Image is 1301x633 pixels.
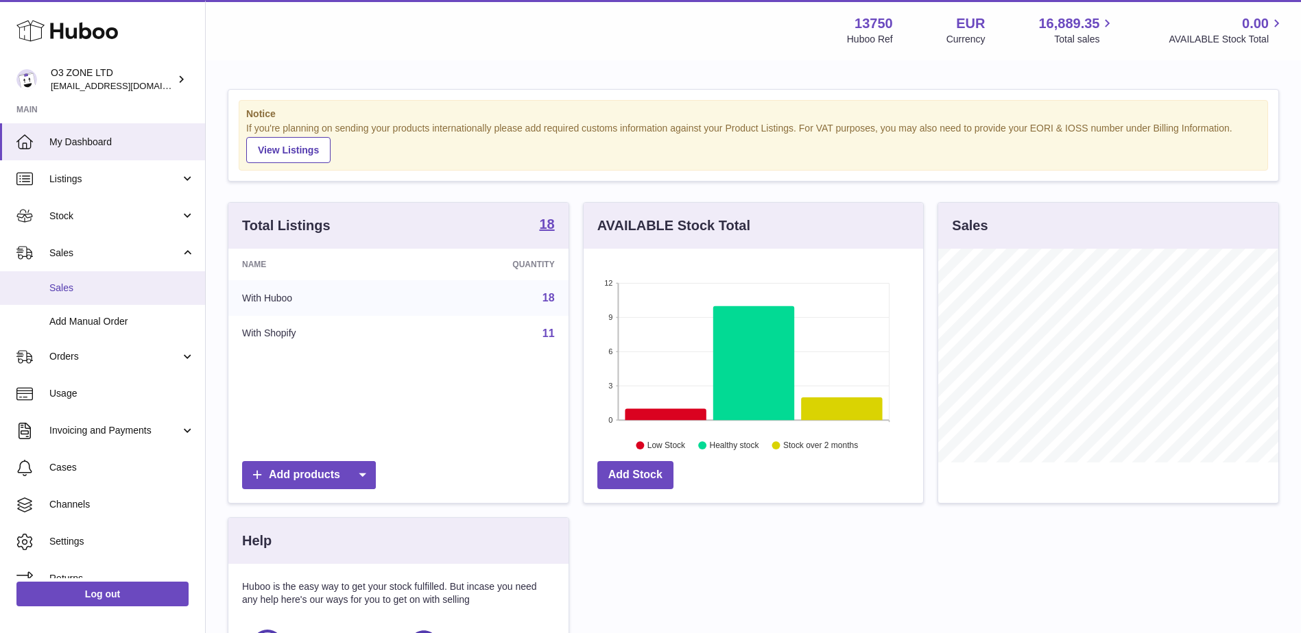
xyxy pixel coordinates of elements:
td: With Huboo [228,280,411,316]
span: Orders [49,350,180,363]
span: Usage [49,387,195,400]
span: Cases [49,461,195,474]
text: 9 [608,313,612,321]
a: 18 [539,217,554,234]
div: Huboo Ref [847,33,893,46]
span: Invoicing and Payments [49,424,180,437]
p: Huboo is the easy way to get your stock fulfilled. But incase you need any help here's our ways f... [242,580,555,606]
a: 11 [542,327,555,339]
a: Add Stock [597,461,673,489]
h3: Help [242,532,272,550]
strong: 18 [539,217,554,231]
a: Log out [16,582,189,606]
a: View Listings [246,137,331,163]
h3: Total Listings [242,216,331,235]
span: Stock [49,210,180,223]
span: [EMAIL_ADDRESS][DOMAIN_NAME] [51,80,202,91]
span: Sales [49,282,195,295]
span: Channels [49,498,195,511]
span: 16,889.35 [1038,14,1099,33]
span: 0.00 [1242,14,1269,33]
text: 6 [608,347,612,356]
th: Name [228,249,411,280]
div: O3 ZONE LTD [51,66,174,92]
text: Low Stock [647,440,686,450]
div: Currency [946,33,986,46]
span: Returns [49,572,195,585]
text: 0 [608,416,612,424]
a: 18 [542,292,555,303]
text: 12 [604,279,612,287]
text: 3 [608,382,612,390]
text: Stock over 2 months [783,440,858,450]
span: My Dashboard [49,136,195,149]
a: 16,889.35 Total sales [1038,14,1115,46]
td: With Shopify [228,316,411,351]
span: Listings [49,173,180,186]
span: Total sales [1054,33,1115,46]
text: Healthy stock [709,440,759,450]
img: hello@o3zoneltd.co.uk [16,69,37,90]
h3: Sales [952,216,988,235]
a: Add products [242,461,376,489]
div: If you're planning on sending your products internationally please add required customs informati... [246,122,1261,163]
strong: EUR [956,14,985,33]
h3: AVAILABLE Stock Total [597,216,750,235]
span: Settings [49,535,195,548]
strong: Notice [246,108,1261,121]
span: Sales [49,247,180,260]
span: AVAILABLE Stock Total [1169,33,1285,46]
a: 0.00 AVAILABLE Stock Total [1169,14,1285,46]
th: Quantity [411,249,568,280]
span: Add Manual Order [49,315,195,328]
strong: 13750 [855,14,893,33]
